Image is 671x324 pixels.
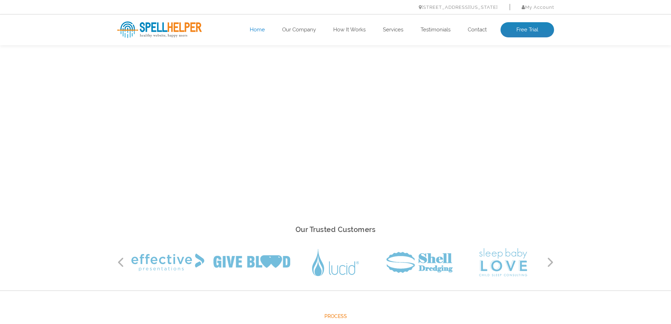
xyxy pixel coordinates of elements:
img: Lucid [312,249,359,276]
span: Process [117,312,554,321]
img: Effective [131,253,204,271]
button: Previous [117,257,124,268]
img: Give Blood [213,255,290,269]
h2: Our Trusted Customers [117,224,554,236]
img: Shell Dredging [386,252,453,273]
button: Next [547,257,554,268]
img: Sleep Baby Love [479,248,527,276]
